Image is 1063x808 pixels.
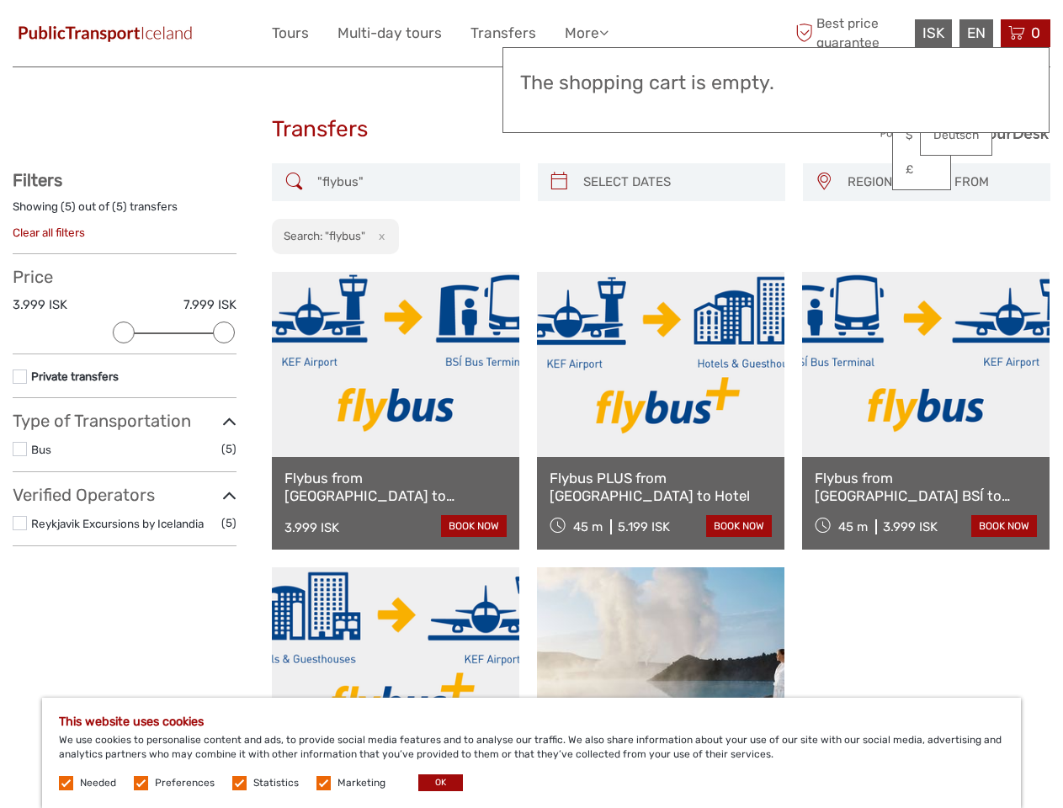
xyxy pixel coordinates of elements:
[338,776,385,790] label: Marketing
[706,515,772,537] a: book now
[116,199,123,215] label: 5
[893,120,950,151] a: $
[971,515,1037,537] a: book now
[31,369,119,383] a: Private transfers
[272,21,309,45] a: Tours
[1028,24,1043,41] span: 0
[565,21,609,45] a: More
[284,229,365,242] h2: Search: "flybus"
[284,470,507,504] a: Flybus from [GEOGRAPHIC_DATA] to [GEOGRAPHIC_DATA] BSÍ
[840,168,1042,196] button: REGION / STARTS FROM
[221,439,237,459] span: (5)
[42,698,1021,808] div: We use cookies to personalise content and ads, to provide social media features and to analyse ou...
[791,14,911,51] span: Best price guarantee
[520,72,1032,95] h3: The shopping cart is empty.
[13,170,62,190] strong: Filters
[24,29,190,43] p: We're away right now. Please check back later!
[59,715,1004,729] h5: This website uses cookies
[284,520,339,535] div: 3.999 ISK
[838,519,868,534] span: 45 m
[155,776,215,790] label: Preferences
[959,19,993,47] div: EN
[368,227,391,245] button: x
[921,120,991,151] a: Deutsch
[31,517,204,530] a: Reykjavik Excursions by Icelandia
[577,167,777,197] input: SELECT DATES
[13,199,237,225] div: Showing ( ) out of ( ) transfers
[922,24,944,41] span: ISK
[893,155,950,185] a: £
[311,167,511,197] input: SEARCH
[338,21,442,45] a: Multi-day tours
[418,774,463,791] button: OK
[13,267,237,287] h3: Price
[221,513,237,533] span: (5)
[272,116,791,143] h1: Transfers
[183,296,237,314] label: 7.999 ISK
[13,411,237,431] h3: Type of Transportation
[65,199,72,215] label: 5
[31,443,51,456] a: Bus
[13,485,237,505] h3: Verified Operators
[13,296,67,314] label: 3.999 ISK
[618,519,670,534] div: 5.199 ISK
[815,470,1037,504] a: Flybus from [GEOGRAPHIC_DATA] BSÍ to [GEOGRAPHIC_DATA]
[194,26,214,46] button: Open LiveChat chat widget
[13,226,85,239] a: Clear all filters
[883,519,938,534] div: 3.999 ISK
[253,776,299,790] label: Statistics
[441,515,507,537] a: book now
[880,123,1050,144] img: PurchaseViaTourDesk.png
[550,470,772,504] a: Flybus PLUS from [GEOGRAPHIC_DATA] to Hotel
[470,21,536,45] a: Transfers
[13,21,198,45] img: 649-6460f36e-8799-4323-b450-83d04da7ab63_logo_small.jpg
[573,519,603,534] span: 45 m
[80,776,116,790] label: Needed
